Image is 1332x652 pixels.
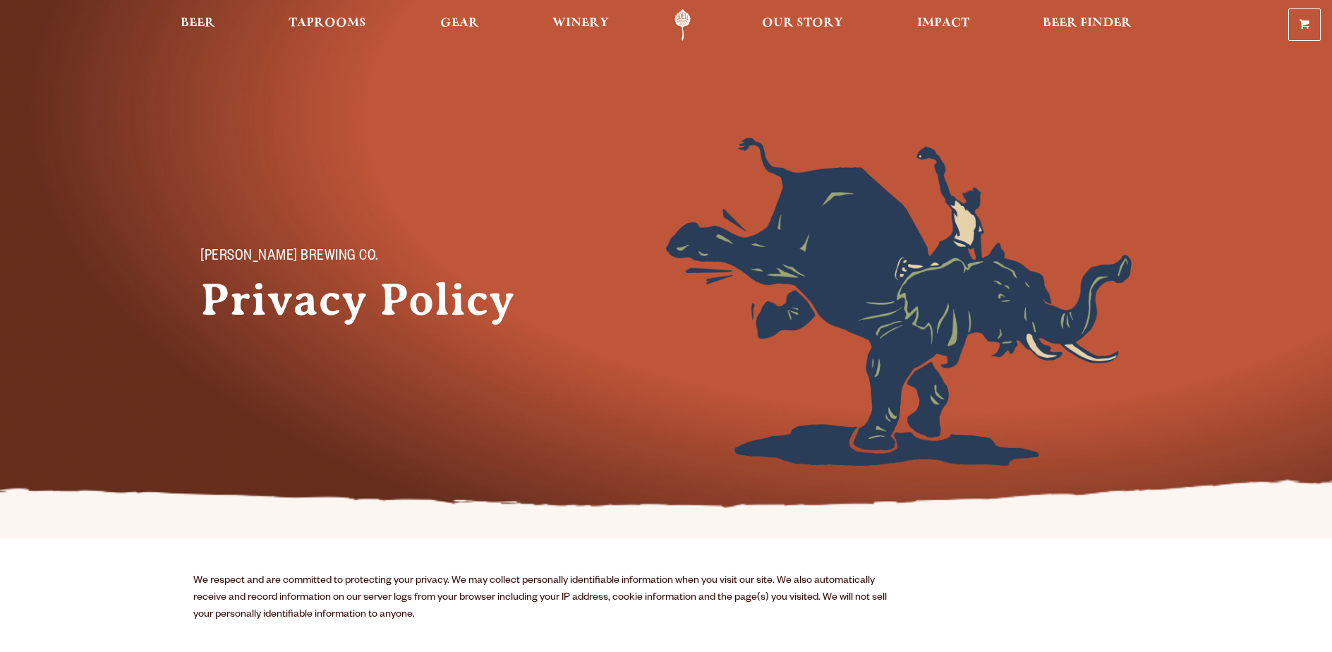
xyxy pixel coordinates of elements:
a: Winery [543,9,618,41]
span: Taprooms [289,18,366,29]
a: Impact [908,9,979,41]
span: Beer [181,18,215,29]
a: Our Story [753,9,852,41]
span: Our Story [762,18,843,29]
span: Beer Finder [1043,18,1132,29]
a: Odell Home [656,9,709,41]
span: Gear [440,18,479,29]
a: Beer Finder [1034,9,1141,41]
p: [PERSON_NAME] Brewing Co. [200,249,511,266]
a: Taprooms [279,9,375,41]
img: Foreground404 [666,138,1132,466]
span: Impact [917,18,969,29]
span: Winery [552,18,609,29]
a: Gear [431,9,488,41]
h1: Privacy Policy [200,274,539,325]
span: We respect and are committed to protecting your privacy. We may collect personally identifiable i... [193,576,887,621]
a: Beer [171,9,224,41]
